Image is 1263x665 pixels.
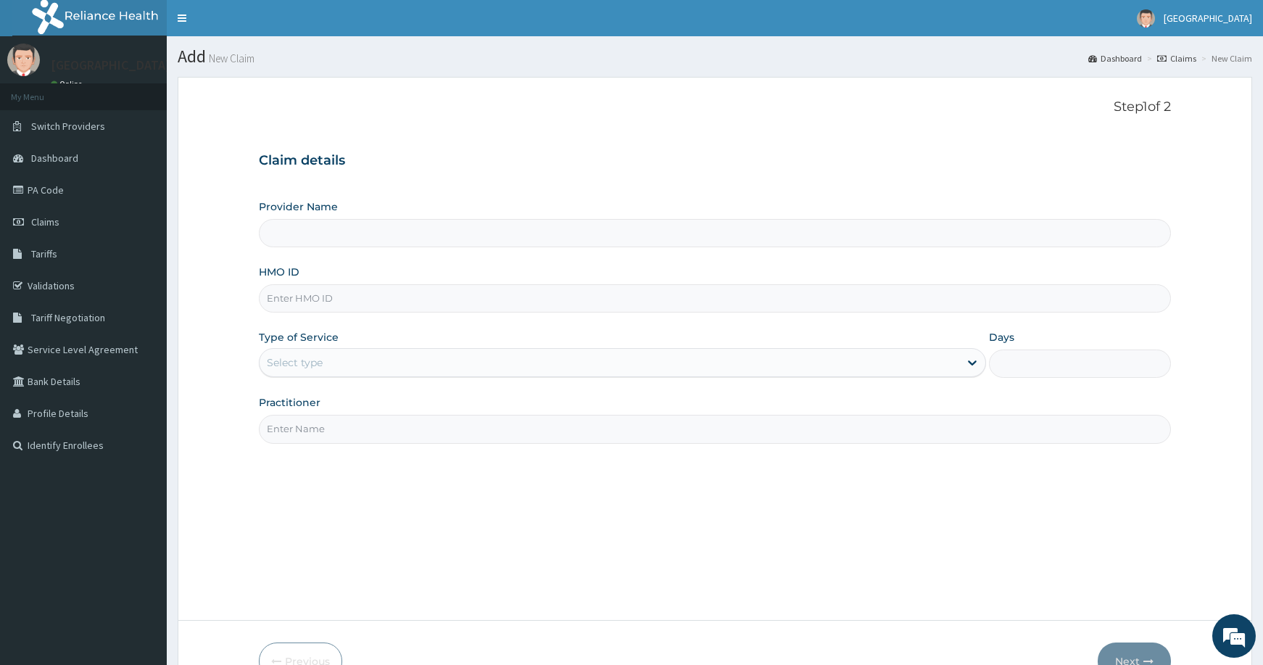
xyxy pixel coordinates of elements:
small: New Claim [206,53,254,64]
h3: Claim details [259,153,1171,169]
h1: Add [178,47,1252,66]
img: User Image [7,44,40,76]
a: Online [51,79,86,89]
span: Claims [31,215,59,228]
span: Dashboard [31,152,78,165]
label: HMO ID [259,265,299,279]
input: Enter Name [259,415,1171,443]
div: Select type [267,355,323,370]
a: Claims [1157,52,1196,65]
img: User Image [1137,9,1155,28]
li: New Claim [1198,52,1252,65]
p: [GEOGRAPHIC_DATA] [51,59,170,72]
span: Tariffs [31,247,57,260]
span: Switch Providers [31,120,105,133]
span: Tariff Negotiation [31,311,105,324]
p: Step 1 of 2 [259,99,1171,115]
label: Provider Name [259,199,338,214]
label: Practitioner [259,395,320,410]
input: Enter HMO ID [259,284,1171,313]
label: Type of Service [259,330,339,344]
span: [GEOGRAPHIC_DATA] [1164,12,1252,25]
label: Days [989,330,1014,344]
a: Dashboard [1088,52,1142,65]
